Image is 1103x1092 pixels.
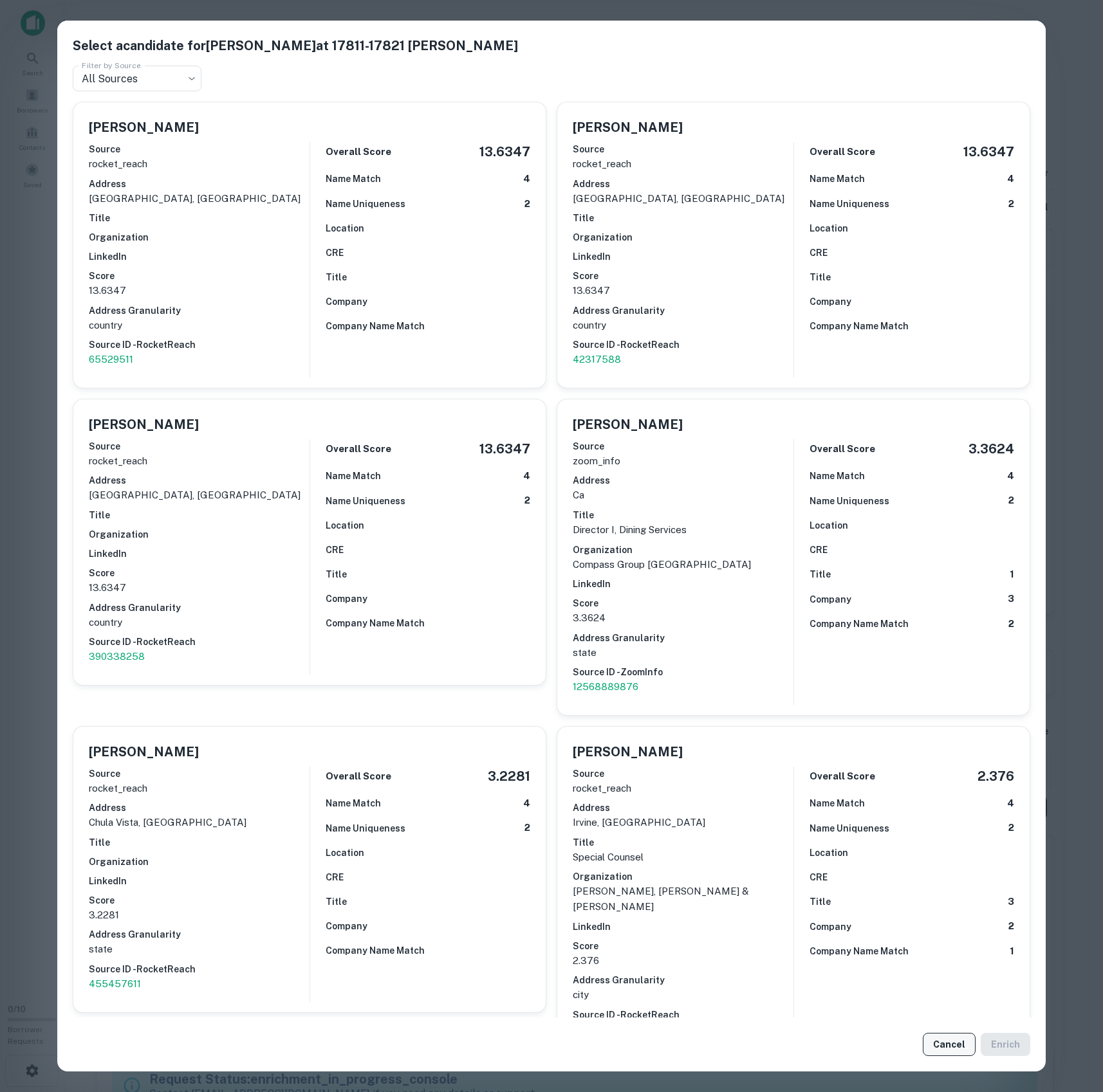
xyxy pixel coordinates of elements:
h6: Name Uniqueness [326,197,405,211]
h6: Name Match [810,172,865,186]
h6: Overall Score [326,442,391,457]
h5: 2.376 [978,767,1014,786]
a: 65529511 [89,352,310,367]
h6: Source ID - ZoomInfo [573,665,793,679]
p: 12568889876 [573,679,793,695]
div: All Sources [73,66,201,91]
h6: Score [573,596,793,610]
h5: 13.6347 [479,439,530,459]
h6: 1 [1010,944,1014,959]
h6: 3 [1008,592,1014,606]
h6: Address Granularity [89,601,310,615]
p: Special Counsel [573,850,793,865]
h6: Title [89,211,310,225]
h6: 2 [524,821,530,835]
p: 13.6347 [89,283,310,298]
h5: 13.6347 [479,142,530,161]
h6: 4 [523,172,530,187]
h6: LinkedIn [89,547,310,561]
h6: CRE [326,246,344,260]
h6: Name Uniqueness [326,494,405,508]
h6: Name Uniqueness [810,821,889,835]
p: rocket_reach [89,156,310,172]
p: [GEOGRAPHIC_DATA], [GEOGRAPHIC_DATA] [573,191,793,206]
h6: Company [810,592,851,606]
p: country [89,318,310,333]
h6: Address Granularity [573,973,793,987]
h5: Select a candidate for [PERSON_NAME] at 17811-17821 [PERSON_NAME] [73,36,1030,55]
p: rocket_reach [89,781,310,796]
h6: Address [573,801,793,815]
h6: Address [573,177,793,191]
h6: Score [89,893,310,907]
h6: Score [89,269,310,283]
h6: Source [573,439,793,453]
h6: Address Granularity [89,304,310,318]
h6: Source [573,767,793,781]
h6: 2 [1008,919,1014,934]
p: [GEOGRAPHIC_DATA], [GEOGRAPHIC_DATA] [89,487,310,503]
h6: Score [89,566,310,580]
h6: Company [326,919,367,933]
h6: Organization [89,855,310,869]
h6: CRE [326,543,344,557]
p: Compass Group [GEOGRAPHIC_DATA] [573,557,793,572]
p: state [89,942,310,957]
h5: [PERSON_NAME] [573,742,683,761]
h6: Title [326,567,347,581]
h6: LinkedIn [89,874,310,888]
h6: Source [573,142,793,156]
h6: Name Match [810,469,865,483]
h6: 4 [523,469,530,484]
h6: Company [326,295,367,309]
p: irvine, [GEOGRAPHIC_DATA] [573,815,793,830]
p: 13.6347 [89,580,310,596]
p: [GEOGRAPHIC_DATA], [GEOGRAPHIC_DATA] [89,191,310,206]
h5: [PERSON_NAME] [89,415,199,434]
h6: Name Uniqueness [326,821,405,835]
h6: Location [326,846,364,860]
h6: Overall Score [810,442,875,457]
label: Filter by Source [82,60,141,71]
h6: Source [89,142,310,156]
h6: Source ID - RocketReach [89,338,310,352]
h5: [PERSON_NAME] [573,415,683,434]
h6: Title [573,835,793,850]
h6: Name Uniqueness [810,197,889,211]
h6: Address [573,473,793,487]
h6: 1 [1010,567,1014,582]
h5: 3.3624 [969,439,1014,459]
p: state [573,645,793,660]
h6: Company Name Match [326,943,425,958]
p: 390338258 [89,649,310,664]
h6: LinkedIn [573,577,793,591]
a: 455457611 [89,976,310,992]
h6: Title [326,895,347,909]
h6: CRE [810,870,828,884]
h6: Name Match [810,796,865,810]
h6: Overall Score [810,769,875,784]
h6: 2 [1008,493,1014,508]
a: 42317588 [573,352,793,367]
h6: 2 [1008,617,1014,632]
h6: CRE [810,246,828,260]
h5: [PERSON_NAME] [89,742,199,761]
h5: 13.6347 [963,142,1014,161]
h6: 2 [1008,821,1014,835]
h6: Company [810,920,851,934]
h6: Title [573,508,793,522]
h6: Company Name Match [326,319,425,333]
h6: Location [810,518,848,532]
h6: Organization [89,527,310,541]
h6: Address Granularity [573,631,793,645]
h6: LinkedIn [89,250,310,264]
h5: [PERSON_NAME] [573,118,683,137]
p: zoom_info [573,453,793,469]
h6: Overall Score [326,769,391,784]
h6: Name Match [326,469,381,483]
h6: Title [326,270,347,284]
h5: [PERSON_NAME] [89,118,199,137]
p: Director I, Dining Services [573,522,793,538]
h6: Address [89,473,310,487]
